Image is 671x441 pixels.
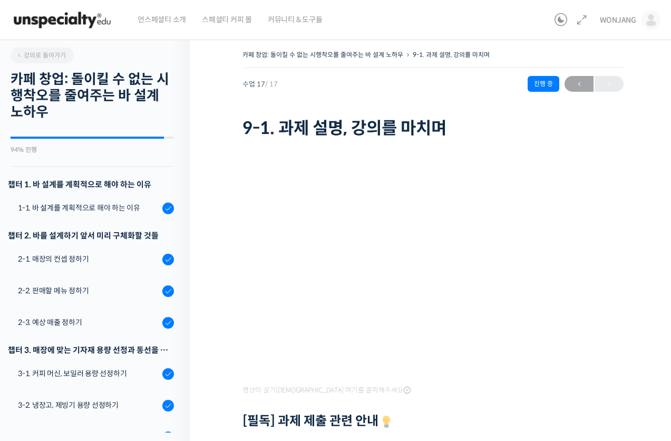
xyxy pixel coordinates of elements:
[11,147,174,153] div: 94% 진행
[600,15,636,25] span: WONJANG
[8,228,174,243] div: 챕터 2. 바를 설계하기 앞서 미리 구체화할 것들
[16,51,66,59] span: 강의로 돌아가기
[528,76,559,92] div: 진행 중
[242,386,411,395] span: 영상이 끊기[DEMOGRAPHIC_DATA] 여기를 클릭해주세요
[565,77,594,91] span: ←
[242,81,278,88] span: 수업 17
[242,413,394,429] strong: [필독] 과제 제출 관련 안내
[18,368,159,379] div: 3-1. 커피 머신, 보일러 용량 선정하기
[8,177,174,191] h3: 챕터 1. 바 설계를 계획적으로 해야 하는 이유
[413,51,490,59] a: 9-1. 과제 설명, 강의를 마치며
[18,285,159,296] div: 2-2. 판매할 메뉴 정하기
[565,76,594,92] a: ←이전
[8,343,174,357] div: 챕터 3. 매장에 맞는 기자재 용량 선정과 동선을 고려한 기자재 배치
[11,47,74,63] a: 강의로 돌아가기
[18,317,159,328] div: 2-3. 예상 매출 정하기
[380,416,393,428] img: 💡
[18,202,159,214] div: 1-1. 바 설계를 계획적으로 해야 하는 이유
[11,71,174,121] h2: 카페 창업: 돌이킬 수 없는 시행착오를 줄여주는 바 설계 노하우
[242,51,403,59] a: 카페 창업: 돌이킬 수 없는 시행착오를 줄여주는 바 설계 노하우
[18,399,159,411] div: 3-2. 냉장고, 제빙기 용량 선정하기
[265,80,278,89] span: / 17
[242,118,624,138] h1: 9-1. 과제 설명, 강의를 마치며
[18,253,159,265] div: 2-1. 매장의 컨셉 정하기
